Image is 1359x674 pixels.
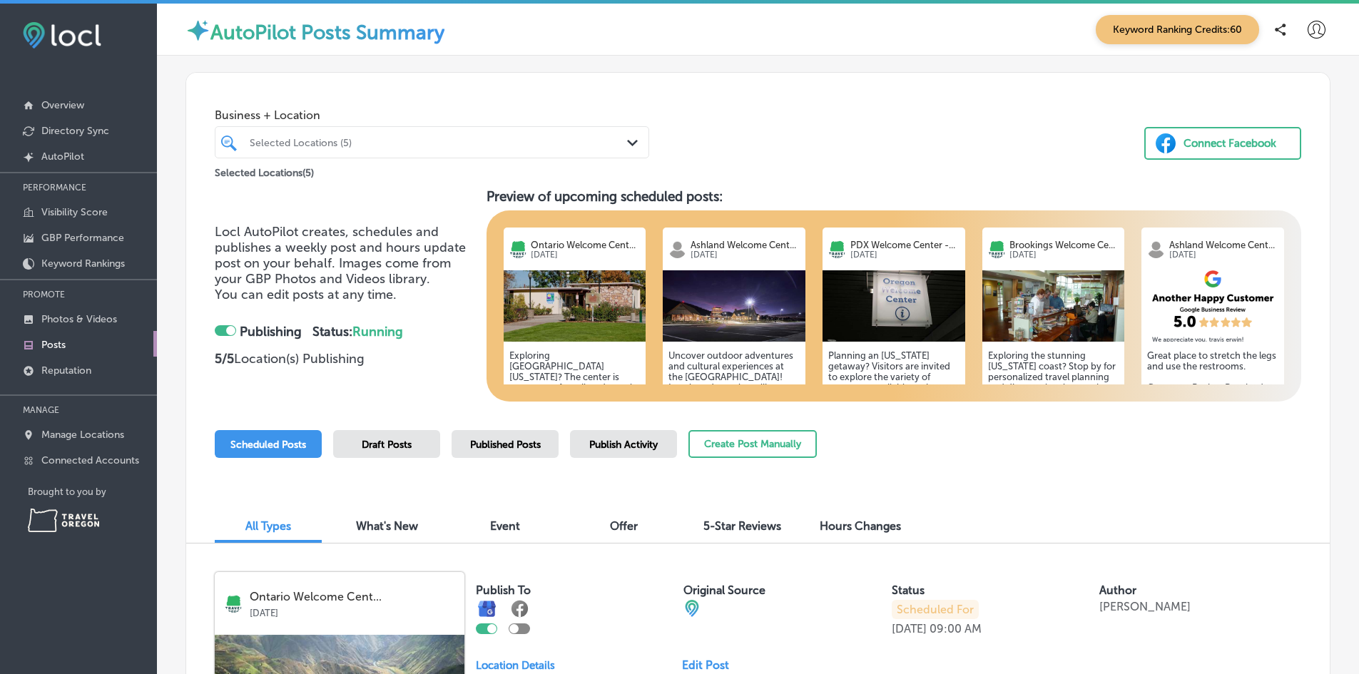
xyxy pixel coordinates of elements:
span: Offer [610,519,638,533]
button: Connect Facebook [1144,127,1301,160]
img: logo [225,595,243,613]
img: logo [828,240,846,258]
p: [DATE] [892,622,927,635]
span: Running [352,324,403,339]
p: 09:00 AM [930,622,982,635]
span: Keyword Ranking Credits: 60 [1096,15,1259,44]
h5: Exploring [GEOGRAPHIC_DATA][US_STATE]? The center is your go-to for tailored travel itineraries a... [509,350,641,511]
span: Published Posts [470,439,541,451]
h5: Exploring the stunning [US_STATE] coast? Stop by for personalized travel planning and discover lo... [988,350,1119,511]
span: You can edit posts at any time. [215,287,397,302]
p: Overview [41,99,84,111]
img: 1618331933image_04e7bb27-9b88-4d23-8383-dc5e4edafb4e.jpg [982,270,1125,342]
div: Connect Facebook [1184,133,1276,154]
strong: Publishing [240,324,302,339]
p: Brought to you by [28,486,157,497]
img: logo [988,240,1006,258]
span: All Types [245,519,291,533]
p: [DATE] [850,250,960,260]
p: [DATE] [250,603,454,618]
h3: Preview of upcoming scheduled posts: [487,188,1301,205]
label: Author [1099,583,1136,597]
p: Ontario Welcome Cent... [531,240,640,250]
p: Manage Locations [41,429,124,441]
img: fda3e92497d09a02dc62c9cd864e3231.png [23,22,101,48]
div: Selected Locations (5) [250,136,628,148]
img: 1752861164e29d66e8-2339-4d76-935c-478a7cf5422b_2025-07-01.jpg [663,270,805,342]
p: Ashland Welcome Cent... [691,240,800,250]
img: autopilot-icon [185,18,210,43]
span: Locl AutoPilot creates, schedules and publishes a weekly post and hours update post on your behal... [215,224,466,287]
img: 1613656456image_7c73ac74-a4b0-443a-9d07-34e95daa76df.jpg [823,270,965,342]
p: Location(s) Publishing [215,351,475,367]
p: Location Details [476,659,555,672]
label: Original Source [683,583,765,597]
span: Hours Changes [820,519,901,533]
p: Brookings Welcome Ce... [1009,240,1119,250]
span: Publish Activity [589,439,658,451]
img: 37debca0-8a12-4370-bcca-04b1ab3bef5a.png [1141,270,1284,342]
img: cba84b02adce74ede1fb4a8549a95eca.png [683,600,701,617]
span: 5-Star Reviews [703,519,781,533]
strong: 5 / 5 [215,351,234,367]
p: [DATE] [1009,250,1119,260]
a: Edit Post [682,658,740,672]
label: Status [892,583,925,597]
p: Scheduled For [892,600,979,619]
p: Visibility Score [41,206,108,218]
p: Keyword Rankings [41,257,125,270]
p: Directory Sync [41,125,109,137]
span: Draft Posts [362,439,412,451]
p: Reputation [41,364,91,377]
p: [DATE] [531,250,640,260]
img: logo [668,240,686,258]
p: Ashland Welcome Cent... [1169,240,1278,250]
p: Ontario Welcome Cent... [250,591,454,603]
span: Scheduled Posts [230,439,306,451]
p: [DATE] [1169,250,1278,260]
h5: Planning an [US_STATE] getaway? Visitors are invited to explore the variety of resources availabl... [828,350,960,511]
h5: Uncover outdoor adventures and cultural experiences at the [GEOGRAPHIC_DATA]! Locals and traveler... [668,350,800,511]
p: GBP Performance [41,232,124,244]
button: Create Post Manually [688,430,817,458]
p: [PERSON_NAME] [1099,600,1191,613]
span: Business + Location [215,108,649,122]
p: [DATE] [691,250,800,260]
p: AutoPilot [41,150,84,163]
span: What's New [356,519,418,533]
span: Event [490,519,520,533]
img: 1613683698image_9a4cc52c-adf8-4532-8b2f-07bd4e107c84.jpg [504,270,646,342]
p: Photos & Videos [41,313,117,325]
label: Publish To [476,583,531,597]
img: logo [509,240,527,258]
p: Posts [41,339,66,351]
strong: Status: [312,324,403,339]
p: PDX Welcome Center -... [850,240,960,250]
label: AutoPilot Posts Summary [210,21,444,44]
p: Connected Accounts [41,454,139,466]
p: Selected Locations ( 5 ) [215,161,314,179]
img: logo [1147,240,1165,258]
img: Travel Oregon [28,509,99,532]
h5: Great place to stretch the legs and use the restrooms. Customer Review Received [DATE] [1147,350,1278,404]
